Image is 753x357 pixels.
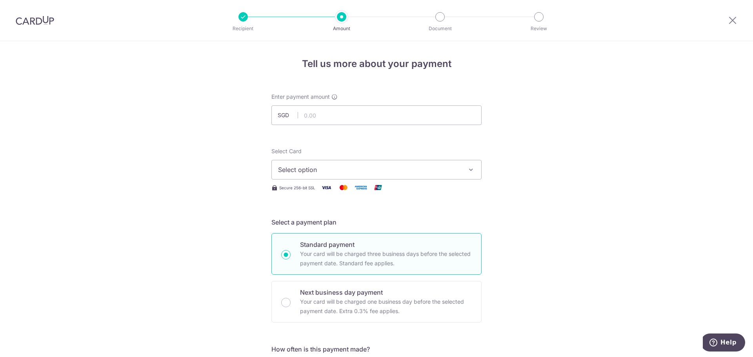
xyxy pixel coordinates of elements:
span: SGD [278,111,298,119]
p: Next business day payment [300,288,472,297]
button: Select option [271,160,482,179]
img: American Express [353,183,369,192]
p: Amount [313,25,371,33]
img: Visa [318,183,334,192]
p: Review [510,25,568,33]
img: CardUp [16,16,54,25]
img: Union Pay [370,183,386,192]
h4: Tell us more about your payment [271,57,482,71]
span: Enter payment amount [271,93,330,101]
span: Secure 256-bit SSL [279,185,315,191]
p: Document [411,25,469,33]
span: translation missing: en.payables.payment_networks.credit_card.summary.labels.select_card [271,148,302,154]
h5: Select a payment plan [271,217,482,227]
input: 0.00 [271,105,482,125]
p: Your card will be charged three business days before the selected payment date. Standard fee appl... [300,249,472,268]
img: Mastercard [336,183,351,192]
p: Standard payment [300,240,472,249]
iframe: Opens a widget where you can find more information [703,333,745,353]
h5: How often is this payment made? [271,344,482,354]
p: Recipient [214,25,272,33]
p: Your card will be charged one business day before the selected payment date. Extra 0.3% fee applies. [300,297,472,316]
span: Select option [278,165,461,174]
